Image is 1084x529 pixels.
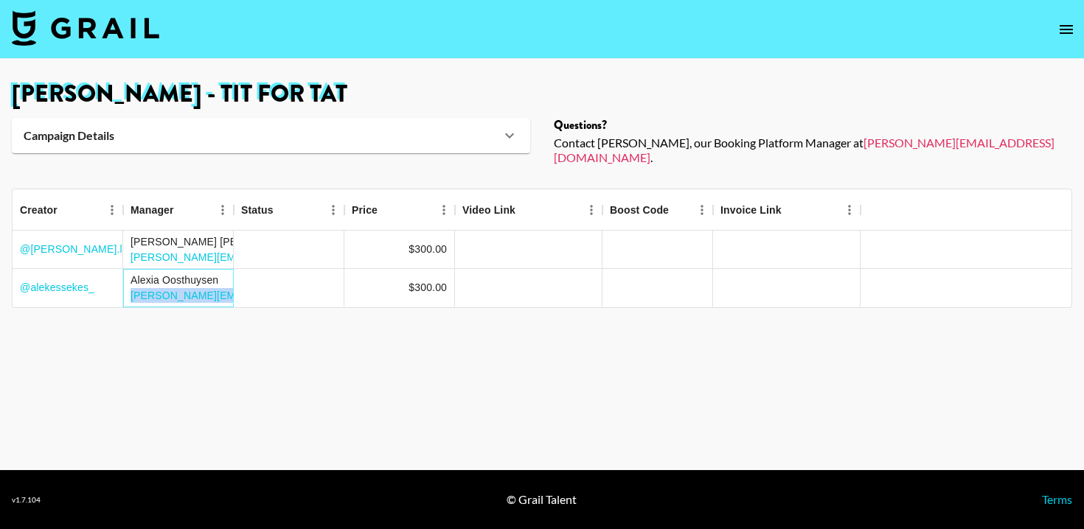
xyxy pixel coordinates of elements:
[322,199,344,221] button: Menu
[12,10,159,46] img: Grail Talent
[12,83,1072,106] h1: [PERSON_NAME] - Tit For Tat
[131,273,395,287] div: Alexia Oosthuysen
[12,495,41,505] div: v 1.7.104
[713,189,861,231] div: Invoice Link
[838,199,861,221] button: Menu
[58,200,78,220] button: Sort
[554,136,1072,165] div: Contact [PERSON_NAME], our Booking Platform Manager at .
[20,242,157,256] a: @[PERSON_NAME].lindstrm
[1010,455,1066,511] iframe: Drift Widget Chat Controller
[101,199,123,221] button: Menu
[602,189,713,231] div: Boost Code
[13,189,123,231] div: Creator
[123,189,234,231] div: Manager
[409,242,447,256] div: $300.00
[131,251,395,263] a: [PERSON_NAME][EMAIL_ADDRESS][DOMAIN_NAME]
[507,492,577,507] div: © Grail Talent
[131,234,395,249] div: [PERSON_NAME] [PERSON_NAME]
[24,128,114,143] strong: Campaign Details
[12,118,530,153] div: Campaign Details
[1052,15,1081,44] button: open drawer
[782,200,802,220] button: Sort
[20,189,58,231] div: Creator
[669,200,689,220] button: Sort
[131,189,174,231] div: Manager
[554,136,1055,164] a: [PERSON_NAME][EMAIL_ADDRESS][DOMAIN_NAME]
[241,189,274,231] div: Status
[433,199,455,221] button: Menu
[274,200,294,220] button: Sort
[234,189,344,231] div: Status
[610,189,669,231] div: Boost Code
[554,118,1072,133] div: Questions?
[352,189,378,231] div: Price
[720,189,782,231] div: Invoice Link
[174,200,195,220] button: Sort
[378,200,398,220] button: Sort
[212,199,234,221] button: Menu
[515,200,536,220] button: Sort
[462,189,515,231] div: Video Link
[20,280,94,295] a: @alekessekes_
[691,199,713,221] button: Menu
[580,199,602,221] button: Menu
[455,189,602,231] div: Video Link
[409,280,447,295] div: $300.00
[344,189,455,231] div: Price
[131,290,395,301] a: [PERSON_NAME][EMAIL_ADDRESS][DOMAIN_NAME]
